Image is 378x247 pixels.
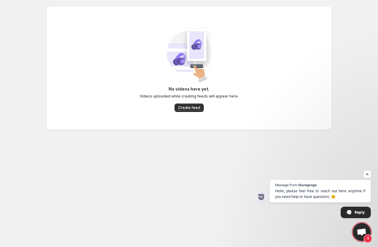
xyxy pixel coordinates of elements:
span: Storeprops [298,183,317,187]
span: Reply [355,207,365,218]
span: Hello, please feel free to reach out here anytime if you need help or have questions. 😊 [275,188,365,199]
h6: No videos here yet. [169,86,209,92]
span: Create feed [178,105,200,110]
button: Create feed [175,103,204,112]
p: Videos uploaded while creating feeds will appear here. [140,94,239,99]
span: Message from [275,183,297,187]
span: 1 [364,234,372,243]
div: Open chat [353,223,371,241]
